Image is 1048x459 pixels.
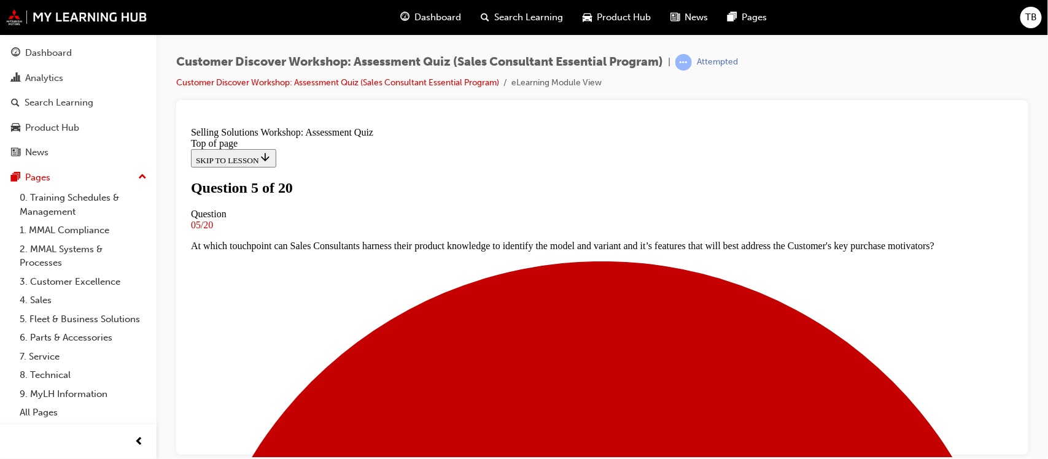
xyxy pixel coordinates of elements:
span: guage-icon [401,10,410,25]
span: guage-icon [11,48,20,59]
a: News [5,141,152,164]
span: chart-icon [11,73,20,84]
li: eLearning Module View [511,76,602,90]
a: 1. MMAL Compliance [15,221,152,240]
span: pages-icon [11,172,20,183]
span: prev-icon [135,434,144,450]
span: News [685,10,708,25]
a: news-iconNews [661,5,718,30]
span: car-icon [11,123,20,134]
button: Pages [5,166,152,189]
a: 7. Service [15,347,152,366]
span: up-icon [138,169,147,185]
a: pages-iconPages [718,5,777,30]
a: guage-iconDashboard [391,5,472,30]
div: News [25,145,49,160]
span: learningRecordVerb_ATTEMPT-icon [675,54,692,71]
span: Product Hub [597,10,651,25]
a: Product Hub [5,117,152,139]
img: mmal [6,9,147,25]
p: At which touchpoint can Sales Consultants harness their product knowledge to identify the model a... [5,118,828,129]
span: search-icon [481,10,490,25]
div: 05/20 [5,98,828,109]
a: Customer Discover Workshop: Assessment Quiz (Sales Consultant Essential Program) [176,77,499,88]
div: Pages [25,171,50,185]
span: | [668,55,670,69]
a: 0. Training Schedules & Management [15,188,152,221]
a: Search Learning [5,91,152,114]
a: 4. Sales [15,291,152,310]
div: Top of page [5,16,828,27]
div: Analytics [25,71,63,85]
a: 9. MyLH Information [15,385,152,404]
button: SKIP TO LESSON [5,27,90,45]
div: Question [5,87,828,98]
a: car-iconProduct Hub [573,5,661,30]
a: 6. Parts & Accessories [15,328,152,347]
a: search-iconSearch Learning [472,5,573,30]
div: Attempted [697,56,738,68]
div: Product Hub [25,121,79,135]
a: Dashboard [5,42,152,64]
span: news-icon [11,147,20,158]
a: 2. MMAL Systems & Processes [15,240,152,272]
span: Customer Discover Workshop: Assessment Quiz (Sales Consultant Essential Program) [176,55,663,69]
button: DashboardAnalyticsSearch LearningProduct HubNews [5,39,152,166]
h1: Question 5 of 20 [5,58,828,74]
div: Dashboard [25,46,72,60]
span: Pages [742,10,767,25]
a: Analytics [5,67,152,90]
a: 3. Customer Excellence [15,272,152,291]
span: SKIP TO LESSON [10,34,85,43]
a: 5. Fleet & Business Solutions [15,310,152,329]
span: Dashboard [415,10,462,25]
span: pages-icon [728,10,737,25]
span: car-icon [583,10,592,25]
div: Selling Solutions Workshop: Assessment Quiz [5,5,828,16]
a: 8. Technical [15,366,152,385]
a: All Pages [15,403,152,422]
span: Search Learning [495,10,564,25]
span: search-icon [11,98,20,109]
span: TB [1025,10,1037,25]
span: news-icon [671,10,680,25]
button: TB [1020,7,1042,28]
div: Search Learning [25,96,93,110]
